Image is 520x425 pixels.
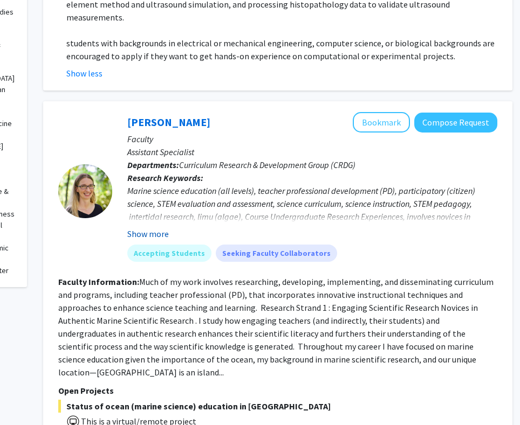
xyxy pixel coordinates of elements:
[353,112,410,133] button: Add Joanna Philippoff to Bookmarks
[8,377,46,417] iframe: Chat
[127,133,497,145] p: Faculty
[66,37,497,62] p: students with backgrounds in electrical or mechanical engineering, computer science, or biologica...
[179,159,355,170] span: Curriculum Research & Development Group (CRDG)
[127,115,210,129] a: [PERSON_NAME]
[58,400,497,413] span: Status of ocean (marine science) education in [GEOGRAPHIC_DATA]
[58,276,494,378] fg-read-more: Much of my work involves researching, developing, implementing, and disseminating curriculum and ...
[58,384,497,397] p: Open Projects
[414,113,497,133] button: Compose Request to Joanna Philippoff
[66,67,102,80] button: Show less
[127,184,497,236] div: Marine science education (all levels), teacher professional development (PD), participatory (citi...
[127,227,169,240] button: Show more
[216,245,337,262] mat-chip: Seeking Faculty Collaborators
[58,276,139,287] b: Faculty Information:
[127,172,203,183] b: Research Keywords:
[127,145,497,158] p: Assistant Specialist
[127,159,179,170] b: Departments:
[127,245,211,262] mat-chip: Accepting Students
